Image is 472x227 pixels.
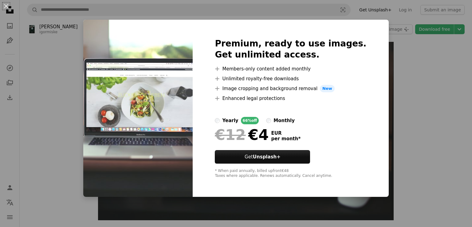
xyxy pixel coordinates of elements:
strong: Unsplash+ [253,154,281,160]
input: yearly66%off [215,118,220,123]
span: €12 [215,127,246,143]
button: GetUnsplash+ [215,150,310,164]
div: 66% off [241,117,259,124]
div: monthly [273,117,295,124]
li: Members-only content added monthly [215,65,366,73]
span: per month * [271,136,301,141]
div: €4 [215,127,269,143]
li: Image cropping and background removal [215,85,366,92]
h2: Premium, ready to use images. Get unlimited access. [215,38,366,60]
img: photo-1481487196290-c152efe083f5 [83,20,193,197]
span: New [320,85,335,92]
span: EUR [271,130,301,136]
input: monthly [266,118,271,123]
li: Unlimited royalty-free downloads [215,75,366,82]
div: * When paid annually, billed upfront €48 Taxes where applicable. Renews automatically. Cancel any... [215,169,366,178]
div: yearly [222,117,238,124]
li: Enhanced legal protections [215,95,366,102]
